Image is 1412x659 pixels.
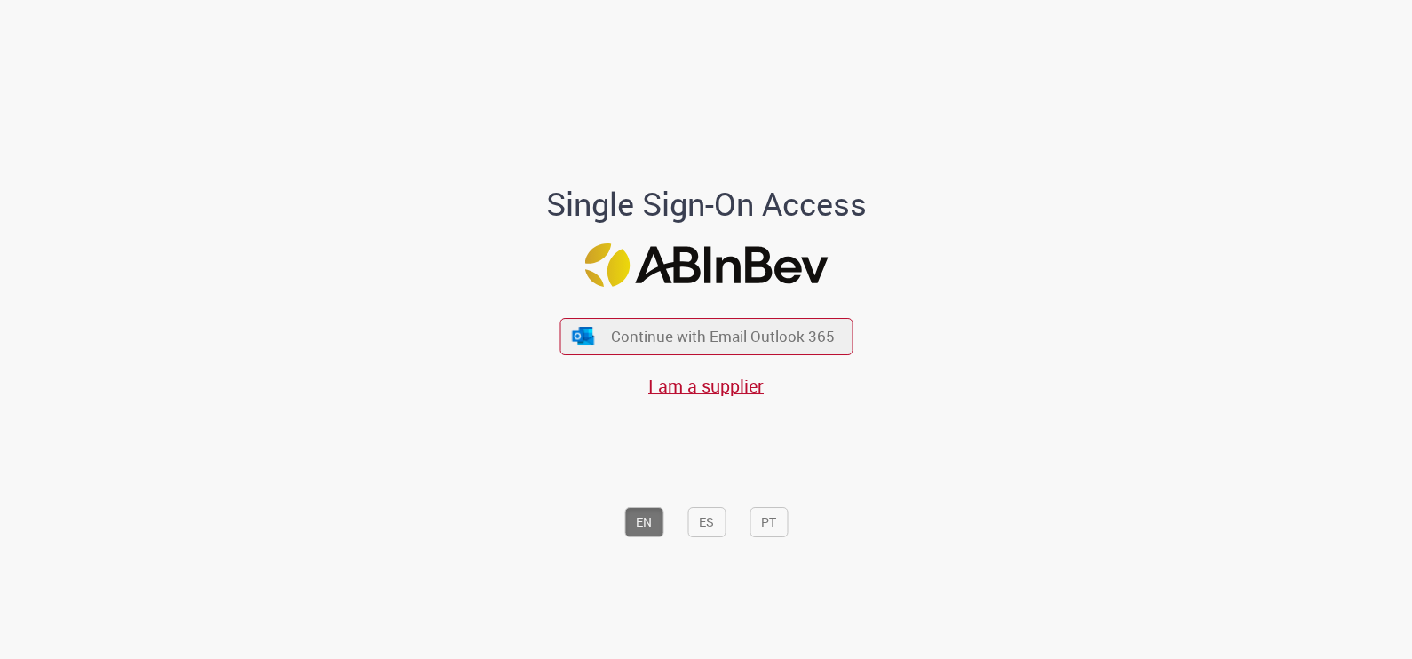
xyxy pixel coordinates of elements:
a: I am a supplier [648,374,764,398]
span: Continue with Email Outlook 365 [611,327,835,347]
img: ícone Azure/Microsoft 360 [571,327,596,345]
button: ícone Azure/Microsoft 360 Continue with Email Outlook 365 [559,318,853,354]
img: Logo ABInBev [584,243,828,287]
button: PT [750,507,788,537]
h1: Single Sign-On Access [460,187,953,222]
button: EN [624,507,663,537]
button: ES [687,507,726,537]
